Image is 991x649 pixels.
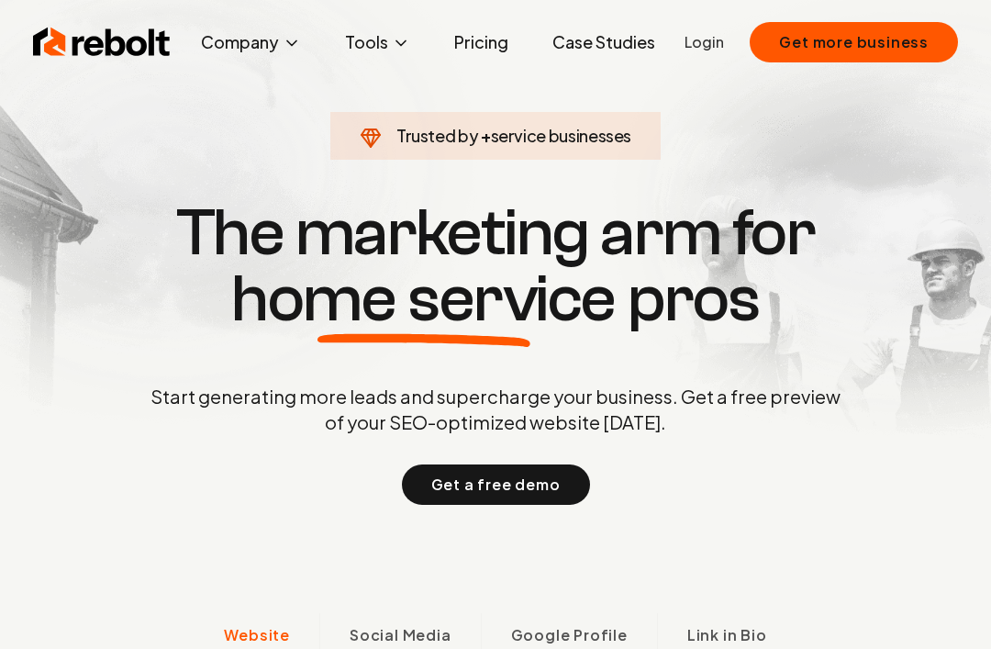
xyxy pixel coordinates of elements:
a: Pricing [440,24,523,61]
span: Social Media [350,624,451,646]
button: Company [186,24,316,61]
a: Login [685,31,724,53]
span: Google Profile [511,624,628,646]
img: Rebolt Logo [33,24,171,61]
button: Get more business [750,22,958,62]
span: service businesses [491,125,632,146]
span: Trusted by [396,125,478,146]
span: home service [231,266,616,332]
button: Tools [330,24,425,61]
button: Get a free demo [402,464,590,505]
p: Start generating more leads and supercharge your business. Get a free preview of your SEO-optimiz... [147,384,844,435]
span: Website [224,624,290,646]
h1: The marketing arm for pros [55,200,936,332]
a: Case Studies [538,24,670,61]
span: Link in Bio [687,624,767,646]
span: + [481,125,491,146]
